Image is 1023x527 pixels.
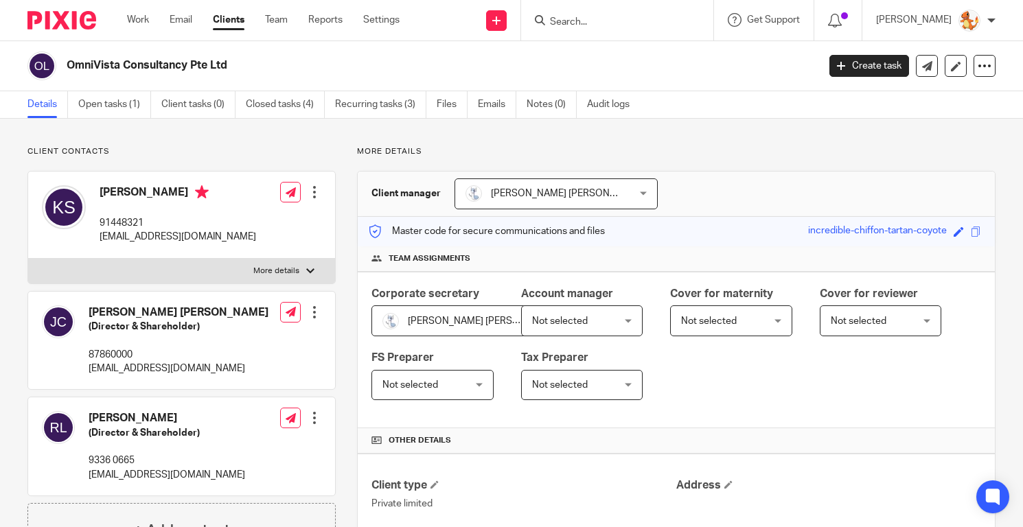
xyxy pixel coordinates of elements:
[532,316,588,326] span: Not selected
[89,454,245,467] p: 9336 0665
[820,288,918,299] span: Cover for reviewer
[465,185,482,202] img: images.jfif
[78,91,151,118] a: Open tasks (1)
[363,13,400,27] a: Settings
[527,91,577,118] a: Notes (0)
[587,91,640,118] a: Audit logs
[89,320,268,333] h5: (Director & Shareholder)
[829,55,909,77] a: Create task
[521,352,588,363] span: Tax Preparer
[371,187,441,200] h3: Client manager
[89,362,268,375] p: [EMAIL_ADDRESS][DOMAIN_NAME]
[27,91,68,118] a: Details
[27,11,96,30] img: Pixie
[958,10,980,32] img: 278-2789894_pokemon-charmander-vector.png
[357,146,996,157] p: More details
[371,288,479,299] span: Corporate secretary
[195,185,209,199] i: Primary
[831,316,886,326] span: Not selected
[42,305,75,338] img: svg%3E
[681,316,737,326] span: Not selected
[213,13,244,27] a: Clients
[253,266,299,277] p: More details
[876,13,952,27] p: [PERSON_NAME]
[437,91,468,118] a: Files
[27,51,56,80] img: svg%3E
[371,497,676,511] p: Private limited
[67,58,660,73] h2: OmniVista Consultancy Pte Ltd
[371,478,676,493] h4: Client type
[670,288,773,299] span: Cover for maternity
[100,230,256,244] p: [EMAIL_ADDRESS][DOMAIN_NAME]
[42,185,86,229] img: svg%3E
[127,13,149,27] a: Work
[747,15,800,25] span: Get Support
[27,146,336,157] p: Client contacts
[42,411,75,444] img: svg%3E
[161,91,235,118] a: Client tasks (0)
[89,468,245,482] p: [EMAIL_ADDRESS][DOMAIN_NAME]
[265,13,288,27] a: Team
[389,253,470,264] span: Team assignments
[382,380,438,390] span: Not selected
[389,435,451,446] span: Other details
[368,224,605,238] p: Master code for secure communications and files
[532,380,588,390] span: Not selected
[100,216,256,230] p: 91448321
[246,91,325,118] a: Closed tasks (4)
[478,91,516,118] a: Emails
[549,16,672,29] input: Search
[170,13,192,27] a: Email
[808,224,947,239] div: incredible-chiffon-tartan-coyote
[89,411,245,425] h4: [PERSON_NAME]
[382,313,399,329] img: images.jfif
[89,305,268,320] h4: [PERSON_NAME] [PERSON_NAME]
[521,288,613,299] span: Account manager
[491,189,644,198] span: [PERSON_NAME] [PERSON_NAME]
[676,478,981,493] h4: Address
[100,185,256,202] h4: [PERSON_NAME]
[408,316,561,326] span: [PERSON_NAME] [PERSON_NAME]
[89,348,268,362] p: 87860000
[308,13,343,27] a: Reports
[371,352,434,363] span: FS Preparer
[335,91,426,118] a: Recurring tasks (3)
[89,426,245,440] h5: (Director & Shareholder)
